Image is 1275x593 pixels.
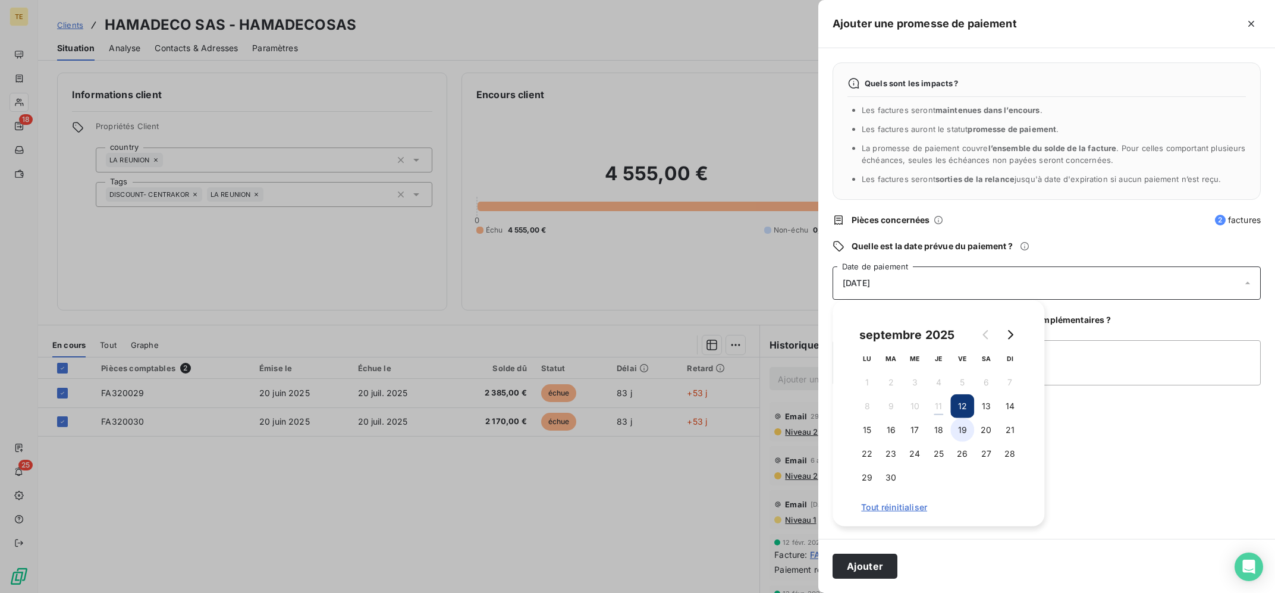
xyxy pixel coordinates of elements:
[950,371,974,394] button: 5
[862,105,1042,115] span: Les factures seront .
[855,347,879,371] th: lundi
[998,418,1022,442] button: 21
[998,442,1022,466] button: 28
[833,554,897,579] button: Ajouter
[879,394,903,418] button: 9
[950,347,974,371] th: vendredi
[903,371,927,394] button: 3
[855,325,959,344] div: septembre 2025
[879,347,903,371] th: mardi
[935,174,1015,184] span: sorties de la relance
[862,124,1059,134] span: Les factures auront le statut .
[855,371,879,394] button: 1
[998,394,1022,418] button: 14
[879,418,903,442] button: 16
[974,347,998,371] th: samedi
[927,394,950,418] button: 11
[1235,553,1263,581] div: Open Intercom Messenger
[974,394,998,418] button: 13
[862,143,1246,165] span: La promesse de paiement couvre . Pour celles comportant plusieurs échéances, seules les échéances...
[879,442,903,466] button: 23
[855,394,879,418] button: 8
[865,79,959,88] span: Quels sont les impacts ?
[855,418,879,442] button: 15
[998,347,1022,371] th: dimanche
[1215,215,1226,225] span: 2
[855,442,879,466] button: 22
[1215,214,1261,226] span: factures
[974,323,998,347] button: Go to previous month
[879,371,903,394] button: 2
[974,442,998,466] button: 27
[998,323,1022,347] button: Go to next month
[950,418,974,442] button: 19
[903,442,927,466] button: 24
[974,371,998,394] button: 6
[927,347,950,371] th: jeudi
[855,466,879,490] button: 29
[843,278,870,288] span: [DATE]
[861,503,1016,512] span: Tout réinitialiser
[998,371,1022,394] button: 7
[968,124,1056,134] span: promesse de paiement
[950,442,974,466] button: 26
[935,105,1040,115] span: maintenues dans l’encours
[927,371,950,394] button: 4
[950,394,974,418] button: 12
[879,466,903,490] button: 30
[852,240,1013,252] span: Quelle est la date prévue du paiement ?
[833,15,1017,32] h5: Ajouter une promesse de paiement
[903,347,927,371] th: mercredi
[903,418,927,442] button: 17
[974,418,998,442] button: 20
[927,442,950,466] button: 25
[927,418,950,442] button: 18
[903,394,927,418] button: 10
[852,214,930,226] span: Pièces concernées
[988,143,1117,153] span: l’ensemble du solde de la facture
[862,174,1221,184] span: Les factures seront jusqu'à date d'expiration si aucun paiement n’est reçu.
